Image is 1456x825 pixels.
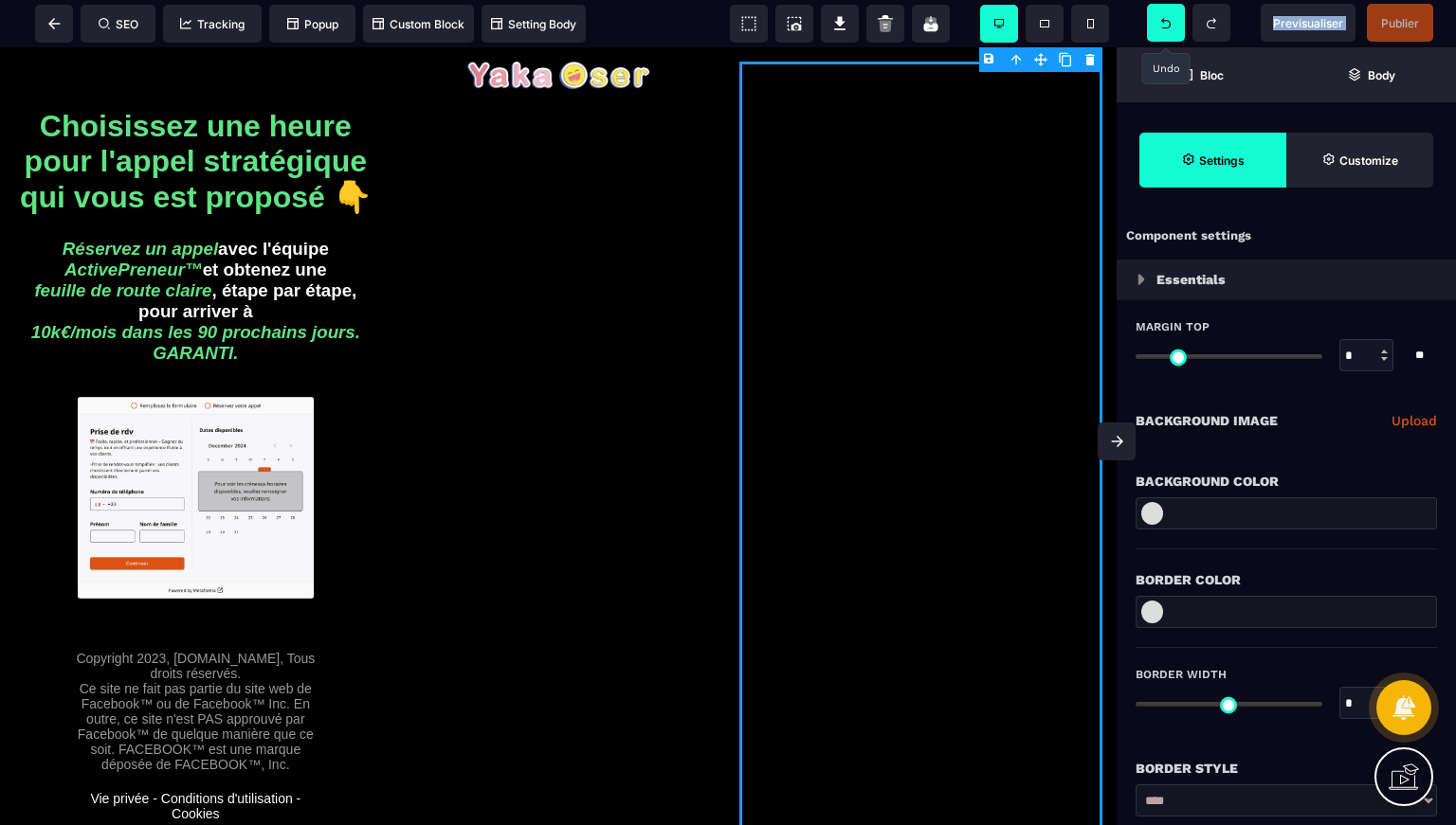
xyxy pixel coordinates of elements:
h3: avec l'équipe et obtenez une , étape par étape, pour arriver à [14,187,377,321]
strong: Body [1368,68,1395,82]
text: Vie privée - Conditions d'utilisation - Cookies [66,739,324,779]
h1: Choisissez une heure pour l'appel stratégique qui vous est proposé 👇 [14,52,377,177]
text: Copyright 2023, [DOMAIN_NAME], Tous droits réservés. Ce site ne fait pas partie du site web de Fa... [66,599,324,729]
a: Upload [1392,409,1437,432]
span: Custom Block [373,17,464,31]
i: ActivePreneur™ [64,212,203,233]
span: SEO [99,17,138,31]
span: Open Blocks [1117,47,1286,102]
span: View components [730,5,768,43]
span: Settings [1139,133,1286,188]
i: feuille de route claire [34,233,211,254]
span: Previsualiser [1273,16,1343,30]
div: Border Style [1136,757,1437,780]
img: loading [1137,274,1145,285]
span: Popup [287,17,338,31]
span: Border Width [1136,667,1227,682]
strong: Bloc [1200,68,1224,82]
span: Open Layer Manager [1286,47,1456,102]
img: aa6757e2f70c7967f7730340346f47c4_yakaoser_%C3%A9crit__copie.png [467,14,648,42]
span: Screenshot [775,5,813,43]
span: Publier [1381,16,1419,30]
p: Essentials [1156,268,1226,291]
div: Component settings [1117,218,1456,255]
i: 10k€/mois dans les 90 prochains jours. GARANTI. [14,275,377,316]
strong: Settings [1199,153,1245,168]
div: Border Color [1136,568,1437,591]
span: Margin Top [1136,319,1210,334]
img: 09952155035f594fdb566f33720bf394_Capture_d%E2%80%99e%CC%81cran_2024-12-05_a%CC%80_16.47.36.png [78,350,314,551]
div: Background Color [1136,470,1437,493]
span: Open Style Manager [1286,133,1433,188]
p: Background Image [1136,409,1278,432]
span: Tracking [180,17,245,31]
i: Réservez un appel [63,191,218,212]
span: Preview [1261,4,1356,42]
strong: Customize [1339,153,1398,168]
span: Setting Body [491,17,576,31]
